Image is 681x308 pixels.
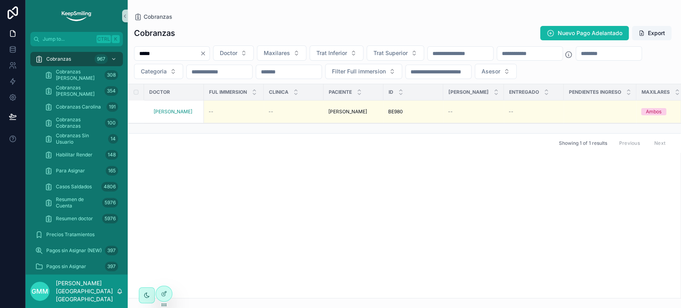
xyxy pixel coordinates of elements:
[269,89,288,95] span: Clinica
[332,67,386,75] span: Filter Full immersion
[389,89,393,95] span: ID
[540,26,629,40] button: Nuevo Pago Adelantado
[569,89,621,95] span: Pendientes ingreso
[154,109,199,115] a: [PERSON_NAME]
[108,134,118,144] div: 14
[46,231,95,238] span: Precios Tratamientos
[509,109,559,115] a: --
[144,13,172,21] span: Cobranzas
[56,184,92,190] span: Casos Saldados
[46,263,86,270] span: Pagos sin Asignar
[40,180,123,194] a: Casos Saldados4806
[40,164,123,178] a: Para Asignar165
[56,85,101,97] span: Cobranzas [PERSON_NAME]
[40,211,123,226] a: Resumen doctor5976
[373,49,408,57] span: Trat Superior
[113,36,119,42] span: K
[134,64,183,79] button: Select Button
[95,54,108,64] div: 967
[56,69,101,81] span: Cobranzas [PERSON_NAME]
[97,35,111,43] span: Ctrl
[105,70,118,80] div: 308
[40,148,123,162] a: Habilitar Render148
[134,13,172,21] a: Cobranzas
[316,49,347,57] span: Trat Inferior
[149,89,170,95] span: Doctor
[30,227,123,242] a: Precios Tratamientos
[30,32,123,46] button: Jump to...CtrlK
[56,152,93,158] span: Habilitar Render
[141,67,167,75] span: Categoria
[40,68,123,82] a: Cobranzas [PERSON_NAME]308
[559,140,607,146] span: Showing 1 of 1 results
[209,109,259,115] a: --
[56,196,99,209] span: Resumen de Cuenta
[220,49,237,57] span: Doctor
[632,26,671,40] button: Export
[257,45,306,61] button: Select Button
[56,168,85,174] span: Para Asignar
[154,109,192,115] a: [PERSON_NAME]
[105,86,118,96] div: 354
[200,50,209,57] button: Clear
[475,64,517,79] button: Select Button
[105,262,118,271] div: 397
[209,89,247,95] span: Ful immersion
[30,52,123,66] a: Cobranzas967
[448,109,499,115] a: --
[107,102,118,112] div: 191
[264,49,290,57] span: Maxilares
[209,109,213,115] span: --
[448,109,453,115] span: --
[43,36,93,42] span: Jump to...
[56,116,102,129] span: Cobranzas Cobranzas
[30,259,123,274] a: Pagos sin Asignar397
[105,118,118,128] div: 100
[40,195,123,210] a: Resumen de Cuenta5976
[482,67,500,75] span: Asesor
[134,28,175,39] h1: Cobranzas
[509,89,539,95] span: Entregado
[558,29,622,37] span: Nuevo Pago Adelantado
[30,243,123,258] a: Pagos sin Asignar (NEW)397
[213,45,254,61] button: Select Button
[106,166,118,176] div: 165
[40,100,123,114] a: Cobranzas Carolina191
[40,132,123,146] a: Cobranzas Sin Usuario14
[56,104,101,110] span: Cobranzas Carolina
[102,214,118,223] div: 5976
[367,45,424,61] button: Select Button
[268,109,273,115] span: --
[105,150,118,160] div: 148
[388,109,403,115] span: BE980
[328,109,379,115] a: [PERSON_NAME]
[26,46,128,274] div: scrollable content
[310,45,363,61] button: Select Button
[32,286,48,296] span: GMM
[40,116,123,130] a: Cobranzas Cobranzas100
[646,108,661,115] div: Ambos
[509,109,513,115] span: --
[388,109,438,115] a: BE980
[61,10,92,22] img: App logo
[46,56,71,62] span: Cobranzas
[102,198,118,207] div: 5976
[56,215,93,222] span: Resumen doctor
[105,246,118,255] div: 397
[448,89,489,95] span: [PERSON_NAME]
[329,89,352,95] span: Paciente
[40,84,123,98] a: Cobranzas [PERSON_NAME]354
[268,109,319,115] a: --
[642,89,670,95] span: Maxilares
[328,109,367,115] span: [PERSON_NAME]
[46,247,102,254] span: Pagos sin Asignar (NEW)
[56,279,116,303] p: [PERSON_NAME][GEOGRAPHIC_DATA][GEOGRAPHIC_DATA]
[101,182,118,192] div: 4806
[56,132,105,145] span: Cobranzas Sin Usuario
[325,64,402,79] button: Select Button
